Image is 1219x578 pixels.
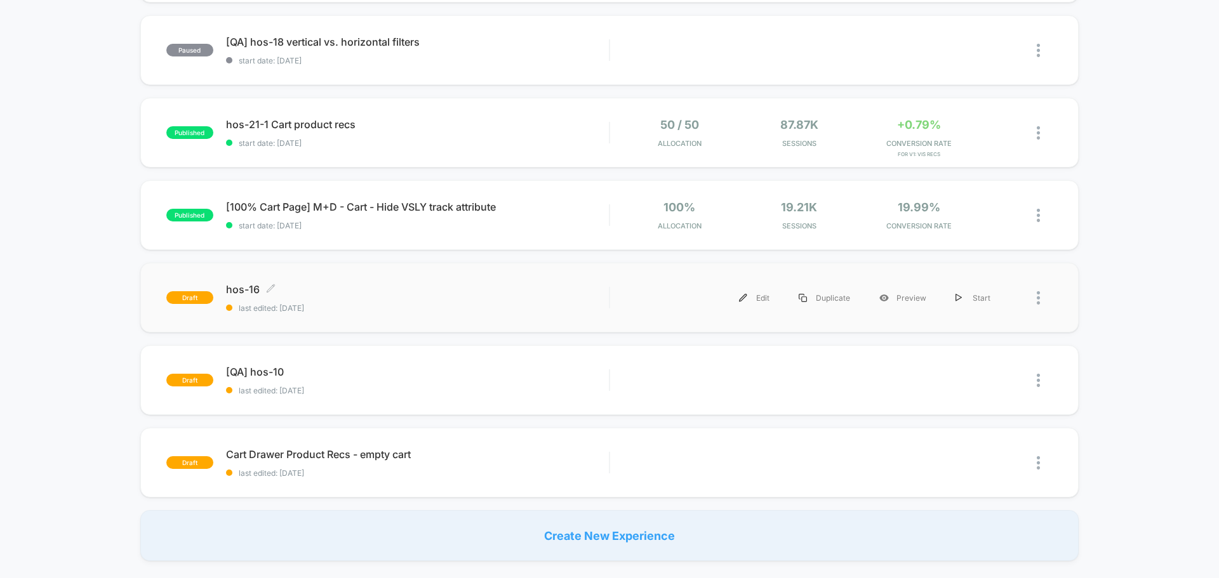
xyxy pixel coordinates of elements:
[166,456,213,469] span: draft
[739,294,747,302] img: menu
[1037,209,1040,222] img: close
[226,221,609,230] span: start date: [DATE]
[1037,126,1040,140] img: close
[140,510,1079,561] div: Create New Experience
[865,284,941,312] div: Preview
[166,209,213,221] span: published
[941,284,1005,312] div: Start
[226,386,609,395] span: last edited: [DATE]
[658,139,702,148] span: Allocation
[226,36,609,48] span: [QA] hos-18 vertical vs. horizontal filters
[226,138,609,148] span: start date: [DATE]
[898,200,940,214] span: 19.99%
[166,291,213,304] span: draft
[663,200,695,214] span: 100%
[660,118,699,131] span: 50 / 50
[166,126,213,139] span: published
[226,283,609,296] span: hos-16
[658,221,702,230] span: Allocation
[166,374,213,386] span: draft
[226,448,609,461] span: Cart Drawer Product Recs - empty cart
[743,139,856,148] span: Sessions
[1037,44,1040,57] img: close
[1037,456,1040,470] img: close
[897,118,941,131] span: +0.79%
[743,221,856,230] span: Sessions
[784,284,865,312] div: Duplicate
[781,200,817,214] span: 19.21k
[226,468,609,478] span: last edited: [DATE]
[862,151,976,157] span: for v1: vis recs
[799,294,807,302] img: menu
[226,303,609,313] span: last edited: [DATE]
[1037,291,1040,305] img: close
[724,284,784,312] div: Edit
[862,139,976,148] span: CONVERSION RATE
[226,200,609,213] span: [100% Cart Page] M+D - Cart - Hide VSLY track attribute
[166,44,213,56] span: paused
[226,365,609,378] span: [QA] hos-10
[862,221,976,230] span: CONVERSION RATE
[226,118,609,131] span: hos-21-1 Cart product recs
[226,56,609,65] span: start date: [DATE]
[780,118,818,131] span: 87.87k
[956,294,962,302] img: menu
[1037,374,1040,387] img: close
